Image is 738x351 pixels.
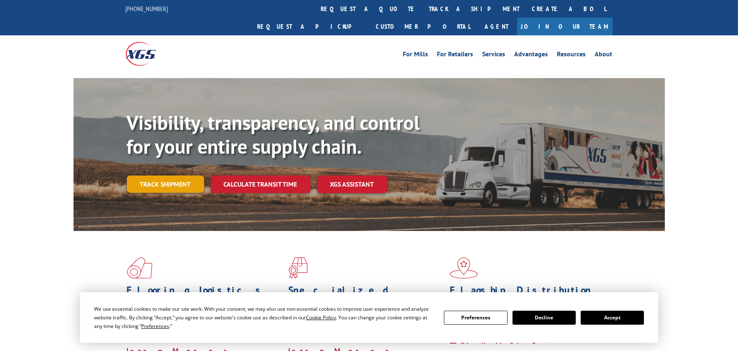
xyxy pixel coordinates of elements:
[444,311,507,325] button: Preferences
[403,51,428,60] a: For Mills
[317,175,387,193] a: XGS ASSISTANT
[483,51,506,60] a: Services
[595,51,613,60] a: About
[126,5,168,13] a: [PHONE_NUMBER]
[513,311,576,325] button: Decline
[80,292,658,343] div: Cookie Consent Prompt
[450,257,478,279] img: xgs-icon-flagship-distribution-model-red
[251,18,370,35] a: Request a pickup
[211,175,310,193] a: Calculate transit time
[127,285,282,309] h1: Flooring Logistics Solutions
[127,110,420,159] b: Visibility, transparency, and control for your entire supply chain.
[477,18,517,35] a: Agent
[127,257,152,279] img: xgs-icon-total-supply-chain-intelligence-red
[450,285,605,309] h1: Flagship Distribution Model
[517,18,613,35] a: Join Our Team
[288,285,444,309] h1: Specialized Freight Experts
[437,51,474,60] a: For Retailers
[581,311,644,325] button: Accept
[557,51,586,60] a: Resources
[515,51,548,60] a: Advantages
[94,305,434,330] div: We use essential cookies to make our site work. With your consent, we may also use non-essential ...
[306,314,336,321] span: Cookie Policy
[141,323,169,330] span: Preferences
[288,257,308,279] img: xgs-icon-focused-on-flooring-red
[370,18,477,35] a: Customer Portal
[127,175,204,193] a: Track shipment
[450,336,552,346] a: Learn More >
